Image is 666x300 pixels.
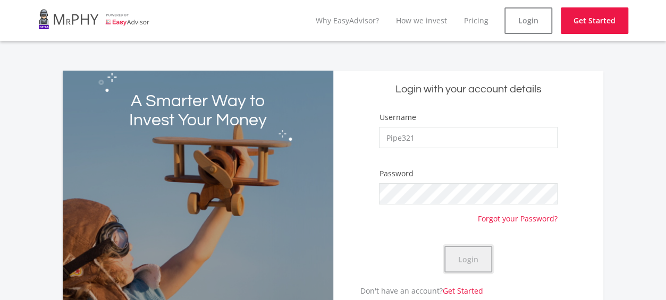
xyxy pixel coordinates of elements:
a: Pricing [464,15,488,25]
a: Why EasyAdvisor? [316,15,379,25]
p: Don't have an account? [333,285,483,296]
label: Username [379,112,416,123]
button: Login [444,246,492,272]
a: How we invest [396,15,447,25]
label: Password [379,168,413,179]
a: Get Started [442,286,483,296]
h5: Login with your account details [341,82,596,97]
a: Login [504,7,552,34]
a: Forgot your Password? [478,204,558,224]
h2: A Smarter Way to Invest Your Money [116,92,279,130]
a: Get Started [561,7,628,34]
